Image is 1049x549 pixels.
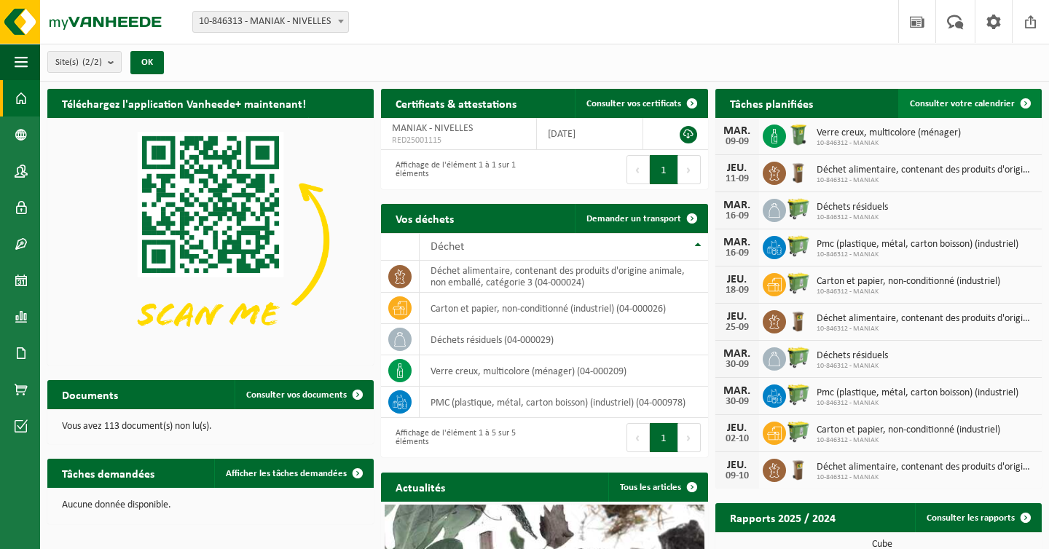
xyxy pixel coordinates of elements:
[786,159,811,184] img: WB-0140-HPE-BN-01
[723,137,752,147] div: 09-09
[723,174,752,184] div: 11-09
[420,293,707,324] td: carton et papier, non-conditionné (industriel) (04-000026)
[47,51,122,73] button: Site(s)(2/2)
[678,155,701,184] button: Next
[723,360,752,370] div: 30-09
[817,127,961,139] span: Verre creux, multicolore (ménager)
[786,271,811,296] img: WB-0660-HPE-GN-50
[817,165,1034,176] span: Déchet alimentaire, contenant des produits d'origine animale, non emballé, catég...
[723,459,752,471] div: JEU.
[817,350,888,362] span: Déchets résiduels
[392,123,473,134] span: MANIAK - NIVELLES
[786,419,811,444] img: WB-0660-HPE-GN-50
[650,155,678,184] button: 1
[817,176,1034,185] span: 10-846312 - MANIAK
[420,355,707,387] td: verre creux, multicolore (ménager) (04-000209)
[420,387,707,418] td: PMC (plastique, métal, carton boisson) (industriel) (04-000978)
[723,237,752,248] div: MAR.
[82,58,102,67] count: (2/2)
[392,135,525,146] span: RED25001115
[431,241,464,253] span: Déchet
[915,503,1040,532] a: Consulter les rapports
[786,382,811,407] img: WB-0660-HPE-GN-50
[817,139,961,148] span: 10-846312 - MANIAK
[47,89,321,117] h2: Téléchargez l'application Vanheede+ maintenant!
[678,423,701,452] button: Next
[575,89,707,118] a: Consulter vos certificats
[786,345,811,370] img: WB-0660-HPE-GN-50
[786,457,811,481] img: WB-0140-HPE-BN-01
[47,380,133,408] h2: Documents
[786,308,811,333] img: WB-0140-HPE-BN-01
[586,99,681,108] span: Consulter vos certificats
[723,323,752,333] div: 25-09
[388,154,537,186] div: Affichage de l'élément 1 à 1 sur 1 éléments
[817,288,1000,296] span: 10-846312 - MANIAK
[910,99,1015,108] span: Consulter votre calendrier
[723,422,752,434] div: JEU.
[723,434,752,444] div: 02-10
[817,213,888,222] span: 10-846312 - MANIAK
[817,436,1000,445] span: 10-846312 - MANIAK
[381,89,531,117] h2: Certificats & attestations
[130,51,164,74] button: OK
[723,385,752,397] div: MAR.
[817,399,1018,408] span: 10-846312 - MANIAK
[817,202,888,213] span: Déchets résiduels
[715,89,828,117] h2: Tâches planifiées
[62,500,359,510] p: Aucune donnée disponible.
[715,503,850,532] h2: Rapports 2025 / 2024
[246,390,347,400] span: Consulter vos documents
[193,12,348,32] span: 10-846313 - MANIAK - NIVELLES
[586,214,681,224] span: Demander un transport
[817,250,1018,259] span: 10-846312 - MANIAK
[786,122,811,147] img: WB-0240-HPE-GN-50
[381,473,460,501] h2: Actualités
[817,325,1034,333] span: 10-846312 - MANIAK
[192,11,349,33] span: 10-846313 - MANIAK - NIVELLES
[723,162,752,174] div: JEU.
[723,285,752,296] div: 18-09
[723,397,752,407] div: 30-09
[817,239,1018,250] span: Pmc (plastique, métal, carton boisson) (industriel)
[723,248,752,258] div: 16-09
[626,423,650,452] button: Previous
[723,125,752,137] div: MAR.
[537,118,643,150] td: [DATE]
[650,423,678,452] button: 1
[47,459,169,487] h2: Tâches demandées
[786,234,811,258] img: WB-0660-HPE-GN-50
[420,324,707,355] td: déchets résiduels (04-000029)
[388,422,537,454] div: Affichage de l'élément 1 à 5 sur 5 éléments
[817,362,888,371] span: 10-846312 - MANIAK
[817,462,1034,473] span: Déchet alimentaire, contenant des produits d'origine animale, non emballé, catég...
[817,424,1000,436] span: Carton et papier, non-conditionné (industriel)
[608,473,707,502] a: Tous les articles
[62,422,359,432] p: Vous avez 113 document(s) non lu(s).
[817,473,1034,482] span: 10-846312 - MANIAK
[723,311,752,323] div: JEU.
[420,261,707,293] td: déchet alimentaire, contenant des produits d'origine animale, non emballé, catégorie 3 (04-000024)
[817,276,1000,288] span: Carton et papier, non-conditionné (industriel)
[723,471,752,481] div: 09-10
[817,313,1034,325] span: Déchet alimentaire, contenant des produits d'origine animale, non emballé, catég...
[817,387,1018,399] span: Pmc (plastique, métal, carton boisson) (industriel)
[226,469,347,478] span: Afficher les tâches demandées
[214,459,372,488] a: Afficher les tâches demandées
[786,197,811,221] img: WB-0660-HPE-GN-50
[626,155,650,184] button: Previous
[575,204,707,233] a: Demander un transport
[723,348,752,360] div: MAR.
[723,200,752,211] div: MAR.
[235,380,372,409] a: Consulter vos documents
[55,52,102,74] span: Site(s)
[898,89,1040,118] a: Consulter votre calendrier
[381,204,468,232] h2: Vos déchets
[723,274,752,285] div: JEU.
[47,118,374,363] img: Download de VHEPlus App
[723,211,752,221] div: 16-09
